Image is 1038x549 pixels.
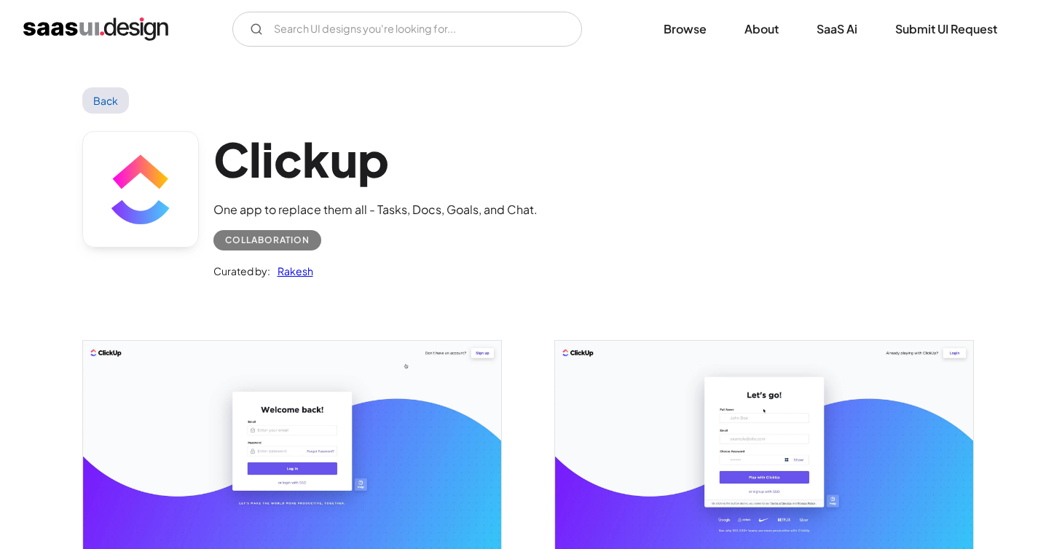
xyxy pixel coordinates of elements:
a: Submit UI Request [878,13,1015,45]
a: Rakesh [270,262,313,280]
div: One app to replace them all - Tasks, Docs, Goals, and Chat. [213,201,538,218]
div: Collaboration [225,232,310,249]
input: Search UI designs you're looking for... [232,12,582,47]
a: About [727,13,796,45]
form: Email Form [232,12,582,47]
h1: Clickup [213,131,538,187]
a: SaaS Ai [799,13,875,45]
a: Browse [646,13,724,45]
div: Curated by: [213,262,270,280]
a: home [23,17,168,41]
a: Back [82,87,130,114]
